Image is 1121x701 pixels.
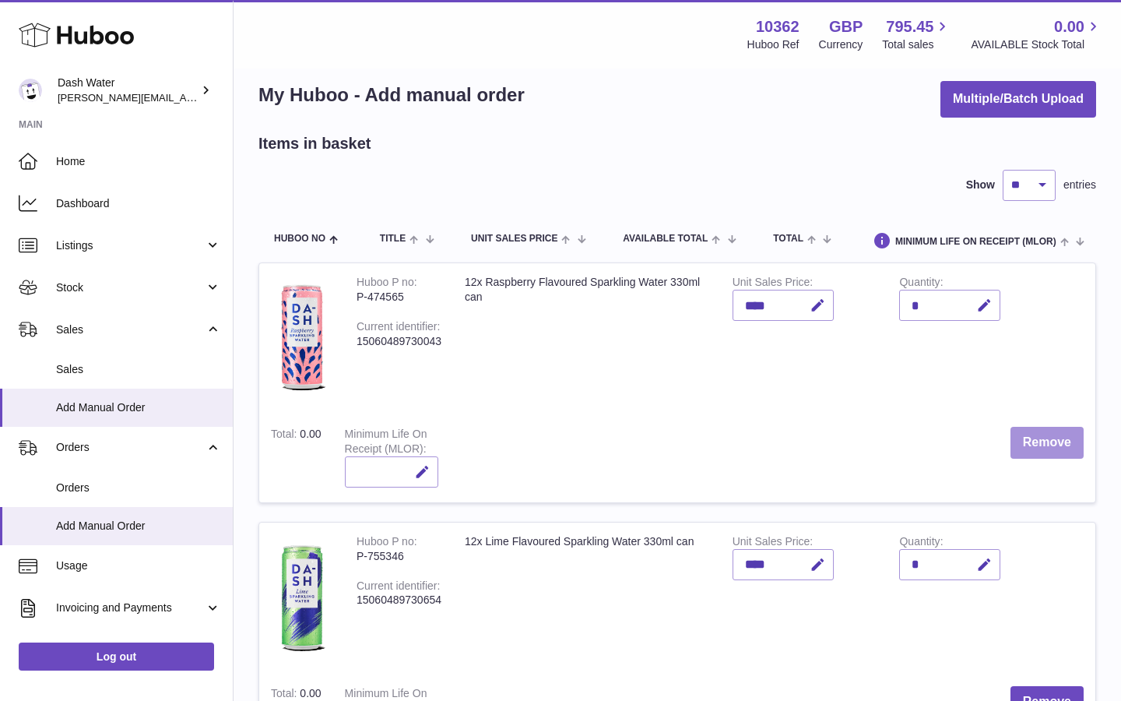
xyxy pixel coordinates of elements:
[300,428,321,440] span: 0.00
[19,643,214,671] a: Log out
[56,601,205,615] span: Invoicing and Payments
[899,535,943,551] label: Quantity
[971,16,1102,52] a: 0.00 AVAILABLE Stock Total
[1063,178,1096,192] span: entries
[453,263,721,415] td: 12x Raspberry Flavoured Sparkling Water 330ml can
[271,275,333,400] img: 12x Raspberry Flavoured Sparkling Water 330ml can
[886,16,933,37] span: 795.45
[882,16,951,52] a: 795.45 Total sales
[623,234,708,244] span: AVAILABLE Total
[895,237,1056,247] span: Minimum Life On Receipt (MLOR)
[357,334,441,349] div: 15060489730043
[357,579,440,596] div: Current identifier
[940,81,1096,118] button: Multiple/Batch Upload
[56,440,205,455] span: Orders
[733,535,813,551] label: Unit Sales Price
[258,133,371,154] h2: Items in basket
[300,687,321,699] span: 0.00
[271,534,333,659] img: 12x Lime Flavoured Sparkling Water 330ml can
[747,37,799,52] div: Huboo Ref
[56,238,205,253] span: Listings
[819,37,863,52] div: Currency
[56,362,221,377] span: Sales
[56,519,221,534] span: Add Manual Order
[19,79,42,102] img: james@dash-water.com
[1054,16,1084,37] span: 0.00
[380,234,406,244] span: Title
[733,276,813,292] label: Unit Sales Price
[357,290,441,305] div: P-474565
[773,234,803,244] span: Total
[829,16,863,37] strong: GBP
[271,428,300,444] label: Total
[258,83,525,107] h1: My Huboo - Add manual order
[357,535,417,551] div: Huboo P no
[56,196,221,211] span: Dashboard
[357,549,441,564] div: P-755346
[899,276,943,292] label: Quantity
[756,16,799,37] strong: 10362
[56,481,221,495] span: Orders
[882,37,951,52] span: Total sales
[357,276,417,292] div: Huboo P no
[56,400,221,415] span: Add Manual Order
[1010,427,1084,459] button: Remove
[58,91,312,104] span: [PERSON_NAME][EMAIL_ADDRESS][DOMAIN_NAME]
[971,37,1102,52] span: AVAILABLE Stock Total
[274,234,325,244] span: Huboo no
[58,76,198,105] div: Dash Water
[357,593,441,608] div: 15060489730654
[471,234,557,244] span: Unit Sales Price
[56,322,205,337] span: Sales
[966,178,995,192] label: Show
[357,320,440,336] div: Current identifier
[453,523,721,675] td: 12x Lime Flavoured Sparkling Water 330ml can
[56,154,221,169] span: Home
[56,280,205,295] span: Stock
[56,558,221,573] span: Usage
[345,428,427,459] label: Minimum Life On Receipt (MLOR)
